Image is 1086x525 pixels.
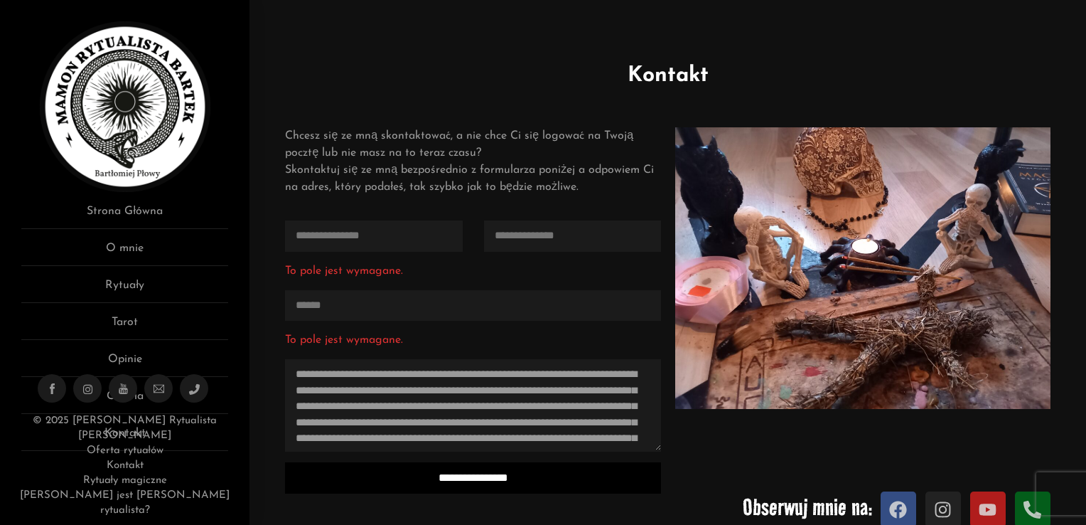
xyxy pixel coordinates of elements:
a: Oferta rytuałów [87,445,163,456]
p: Chcesz się ze mną skontaktować, a nie chce Ci się logować na Twoją pocztę lub nie masz na to tera... [285,127,660,196]
img: Rytualista Bartek [40,21,210,192]
a: Tarot [21,314,228,340]
a: Rytuały [21,277,228,303]
h2: Kontakt [271,60,1065,92]
span: To pole jest wymagane. [285,332,660,349]
a: Rytuały magiczne [83,475,167,486]
a: Strona Główna [21,203,228,229]
a: Opinie [21,351,228,377]
a: Kontakt [107,460,144,471]
a: O mnie [21,240,228,266]
span: To pole jest wymagane. [285,262,462,280]
a: [PERSON_NAME] jest [PERSON_NAME] rytualista? [20,490,230,516]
